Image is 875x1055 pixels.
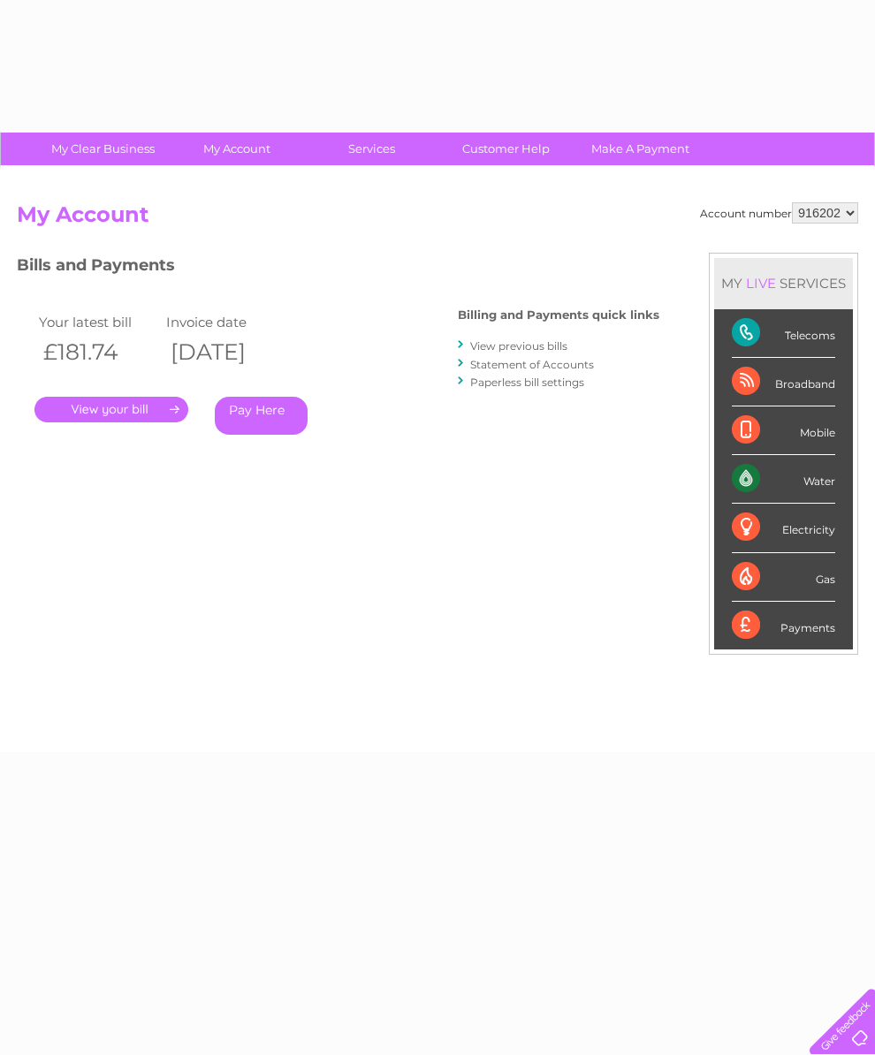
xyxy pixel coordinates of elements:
a: My Account [164,133,310,165]
a: Services [299,133,445,165]
div: Broadband [732,358,835,406]
a: Pay Here [215,397,308,435]
div: Telecoms [732,309,835,358]
div: Payments [732,602,835,649]
a: My Clear Business [30,133,176,165]
h3: Bills and Payments [17,253,659,284]
td: Invoice date [162,310,289,334]
a: Customer Help [433,133,579,165]
a: Paperless bill settings [470,376,584,389]
div: Mobile [732,406,835,455]
h4: Billing and Payments quick links [458,308,659,322]
div: Gas [732,553,835,602]
div: Electricity [732,504,835,552]
div: Account number [700,202,858,224]
th: [DATE] [162,334,289,370]
div: MY SERVICES [714,258,853,308]
a: View previous bills [470,339,567,353]
h2: My Account [17,202,858,236]
a: Statement of Accounts [470,358,594,371]
a: . [34,397,188,422]
div: Water [732,455,835,504]
th: £181.74 [34,334,162,370]
div: LIVE [742,275,780,292]
a: Make A Payment [567,133,713,165]
td: Your latest bill [34,310,162,334]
